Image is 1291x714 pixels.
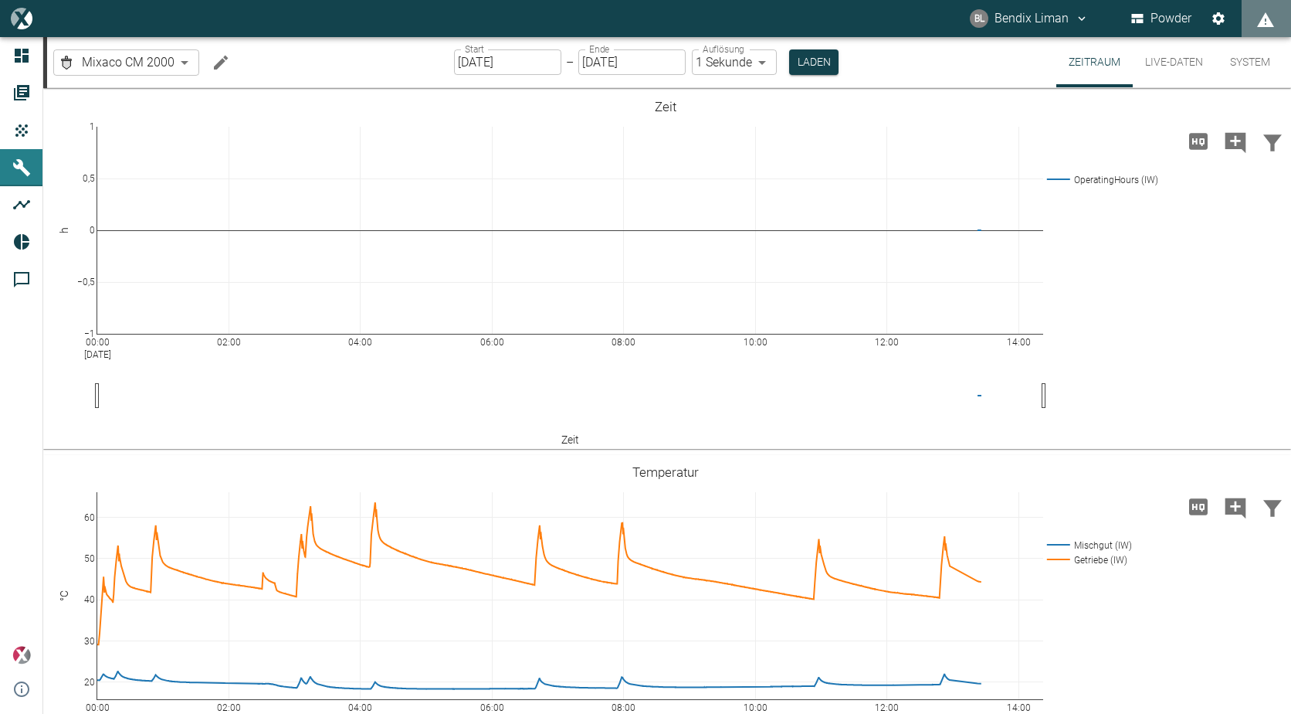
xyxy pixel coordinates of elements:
[566,53,574,71] p: –
[1254,487,1291,527] button: Daten filtern
[1254,121,1291,161] button: Daten filtern
[589,42,609,56] label: Ende
[967,5,1091,32] button: bendix.liman@kansaihelios-cws.de
[1056,37,1133,87] button: Zeitraum
[1205,5,1232,32] button: Einstellungen
[1128,5,1195,32] button: Powder
[12,646,31,665] img: Xplore Logo
[789,49,839,75] button: Laden
[1180,498,1217,513] span: Hohe Auflösung
[205,47,236,78] button: Machine bearbeiten
[970,9,988,28] div: BL
[1180,133,1217,148] span: Hohe Auflösung
[1217,121,1254,161] button: Kommentar hinzufügen
[57,53,175,72] a: Mixaco CM 2000
[703,42,744,56] label: Auflösung
[465,42,484,56] label: Start
[692,49,777,75] div: 1 Sekunde
[1215,37,1285,87] button: System
[1217,487,1254,527] button: Kommentar hinzufügen
[578,49,686,75] input: DD.MM.YYYY
[1133,37,1215,87] button: Live-Daten
[11,8,32,29] img: logo
[82,53,175,71] span: Mixaco CM 2000
[454,49,561,75] input: DD.MM.YYYY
